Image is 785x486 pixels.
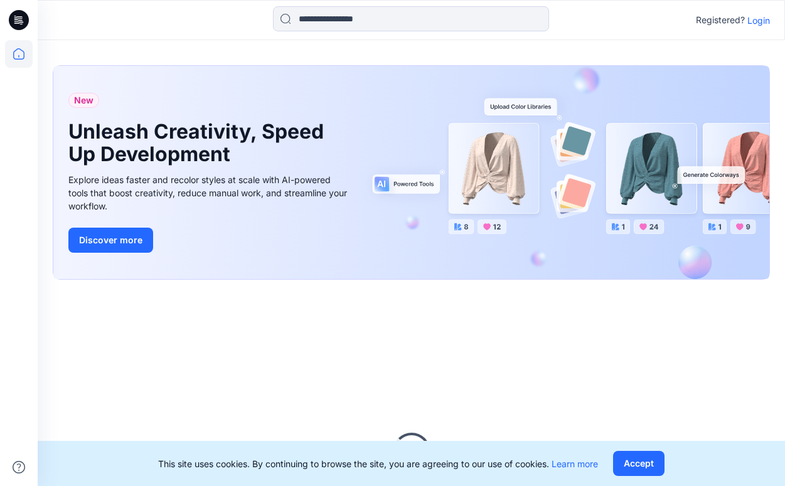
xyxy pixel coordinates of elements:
[696,13,745,28] p: Registered?
[552,458,598,469] a: Learn more
[74,93,93,108] span: New
[68,228,351,253] a: Discover more
[68,120,332,166] h1: Unleash Creativity, Speed Up Development
[613,451,665,476] button: Accept
[68,173,351,213] div: Explore ideas faster and recolor styles at scale with AI-powered tools that boost creativity, red...
[68,228,153,253] button: Discover more
[158,457,598,470] p: This site uses cookies. By continuing to browse the site, you are agreeing to our use of cookies.
[747,14,770,27] p: Login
